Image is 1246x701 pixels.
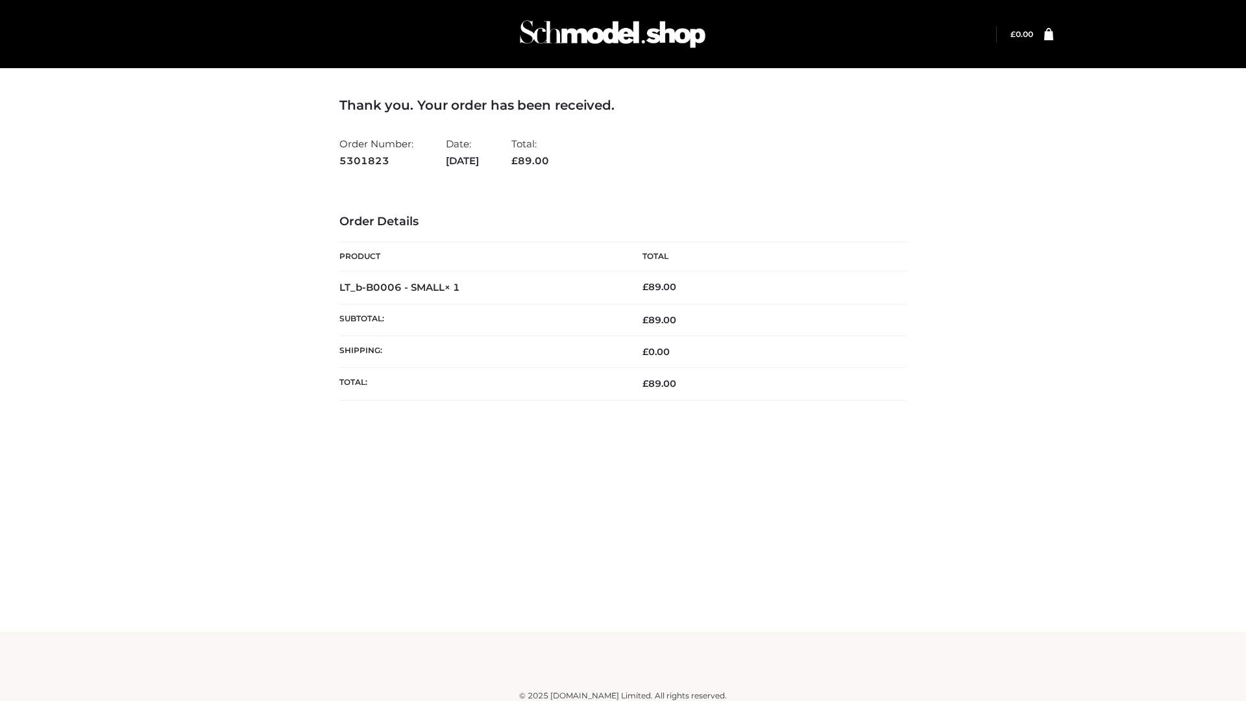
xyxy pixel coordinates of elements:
li: Order Number: [339,132,413,172]
th: Total: [339,368,623,400]
li: Total: [511,132,549,172]
li: Date: [446,132,479,172]
strong: × 1 [445,281,460,293]
th: Product [339,242,623,271]
th: Shipping: [339,336,623,368]
span: 89.00 [642,378,676,389]
span: £ [511,154,518,167]
a: £0.00 [1010,29,1033,39]
bdi: 89.00 [642,281,676,293]
h3: Order Details [339,215,907,229]
span: £ [642,281,648,293]
span: £ [642,378,648,389]
span: 89.00 [642,314,676,326]
span: £ [642,346,648,358]
span: £ [642,314,648,326]
th: Subtotal: [339,304,623,336]
h3: Thank you. Your order has been received. [339,97,907,113]
span: 89.00 [511,154,549,167]
span: £ [1010,29,1016,39]
bdi: 0.00 [1010,29,1033,39]
strong: LT_b-B0006 - SMALL [339,281,460,293]
strong: [DATE] [446,153,479,169]
bdi: 0.00 [642,346,670,358]
strong: 5301823 [339,153,413,169]
th: Total [623,242,907,271]
img: Schmodel Admin 964 [515,8,710,60]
